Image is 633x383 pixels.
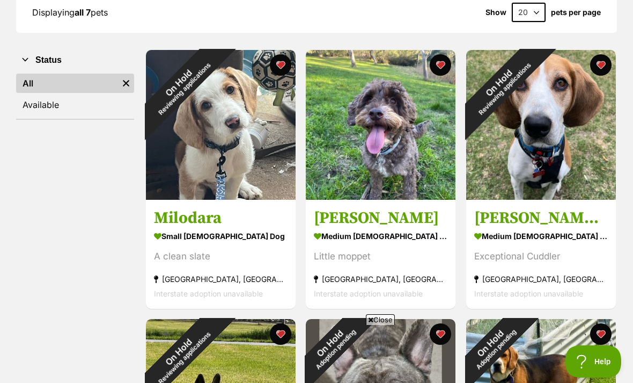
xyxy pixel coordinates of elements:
label: pets per page [551,8,601,17]
div: [GEOGRAPHIC_DATA], [GEOGRAPHIC_DATA] [474,272,608,286]
span: Interstate adoption unavailable [154,289,263,298]
span: Close [366,314,395,325]
button: favourite [270,323,291,345]
div: medium [DEMOGRAPHIC_DATA] Dog [314,228,447,244]
div: medium [DEMOGRAPHIC_DATA] Dog [474,228,608,244]
span: Reviewing applications [477,61,533,117]
a: All [16,74,118,93]
div: On Hold [122,26,241,145]
span: Reviewing applications [157,61,212,117]
strong: all 7 [75,7,91,18]
div: Status [16,71,134,119]
a: [PERSON_NAME] medium [DEMOGRAPHIC_DATA] Dog Little moppet [GEOGRAPHIC_DATA], [GEOGRAPHIC_DATA] In... [306,200,455,309]
iframe: Advertisement [121,329,512,378]
img: Milo Russelton [306,50,455,200]
button: favourite [430,54,452,76]
div: [GEOGRAPHIC_DATA], [GEOGRAPHIC_DATA] [154,272,288,286]
a: Milodara small [DEMOGRAPHIC_DATA] Dog A clean slate [GEOGRAPHIC_DATA], [GEOGRAPHIC_DATA] Intersta... [146,200,296,309]
span: Show [485,8,506,17]
div: Little moppet [314,249,447,264]
a: Available [16,95,134,114]
img: Harry the Harrier [466,50,616,200]
button: Status [16,53,134,67]
div: [GEOGRAPHIC_DATA], [GEOGRAPHIC_DATA] [314,272,447,286]
span: Interstate adoption unavailable [474,289,583,298]
h3: [PERSON_NAME] [314,208,447,228]
button: favourite [430,323,452,345]
div: small [DEMOGRAPHIC_DATA] Dog [154,228,288,244]
button: favourite [590,323,612,345]
a: On HoldReviewing applications [146,192,296,203]
a: On HoldReviewing applications [466,192,616,203]
div: Exceptional Cuddler [474,249,608,264]
div: On Hold [442,26,561,145]
h3: Milodara [154,208,288,228]
span: Displaying pets [32,7,108,18]
span: Interstate adoption unavailable [314,289,423,298]
iframe: Help Scout Beacon - Open [565,345,622,378]
div: A clean slate [154,249,288,264]
a: [PERSON_NAME] the Harrier medium [DEMOGRAPHIC_DATA] Dog Exceptional Cuddler [GEOGRAPHIC_DATA], [G... [466,200,616,309]
h3: [PERSON_NAME] the Harrier [474,208,608,228]
button: favourite [270,54,291,76]
img: consumer-privacy-logo.png [1,1,10,10]
a: Remove filter [118,74,134,93]
img: Milodara [146,50,296,200]
button: favourite [590,54,612,76]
